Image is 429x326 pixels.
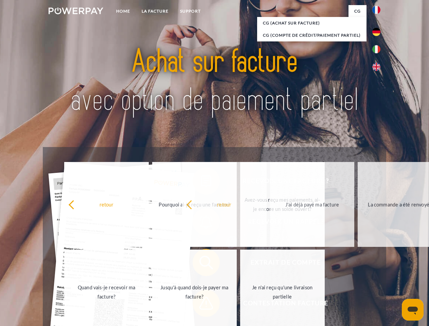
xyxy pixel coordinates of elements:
img: de [372,28,380,36]
a: Home [110,5,136,17]
div: Quand vais-je recevoir ma facture? [68,283,145,301]
div: Pourquoi ai-je reçu une facture? [156,200,233,209]
div: retour [186,200,263,209]
img: en [372,63,380,71]
div: J'ai déjà payé ma facture [274,200,351,209]
iframe: Bouton de lancement de la fenêtre de messagerie [402,299,424,321]
img: logo-powerpay-white.svg [49,7,103,14]
div: Je n'ai reçu qu'une livraison partielle [244,283,321,301]
div: Jusqu'à quand dois-je payer ma facture? [156,283,233,301]
a: LA FACTURE [136,5,174,17]
img: title-powerpay_fr.svg [65,33,364,130]
a: CG (Compte de crédit/paiement partiel) [257,29,367,41]
div: retour [68,200,145,209]
a: CG [348,5,367,17]
img: it [372,45,380,53]
img: fr [372,6,380,14]
a: CG (achat sur facture) [257,17,367,29]
a: Support [174,5,207,17]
